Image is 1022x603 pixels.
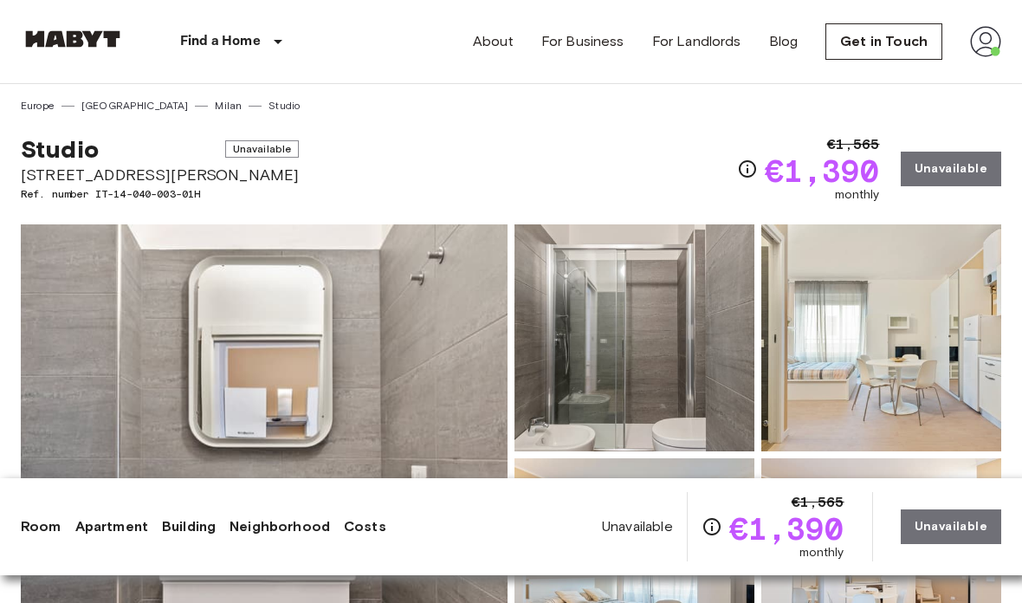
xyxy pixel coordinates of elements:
p: Find a Home [180,31,261,52]
img: Picture of unit IT-14-040-003-01H [761,224,1001,451]
a: For Landlords [652,31,741,52]
a: Blog [769,31,799,52]
a: Europe [21,98,55,113]
span: Ref. number IT-14-040-003-01H [21,186,299,202]
span: €1,390 [729,513,844,544]
img: Habyt [21,30,125,48]
a: Neighborhood [230,516,330,537]
a: Costs [344,516,386,537]
a: For Business [541,31,624,52]
a: Room [21,516,61,537]
a: About [473,31,514,52]
a: Apartment [75,516,148,537]
span: Studio [21,134,99,164]
span: [STREET_ADDRESS][PERSON_NAME] [21,164,299,186]
a: Studio [268,98,300,113]
span: Unavailable [225,140,300,158]
img: Picture of unit IT-14-040-003-01H [514,224,754,451]
a: [GEOGRAPHIC_DATA] [81,98,189,113]
a: Get in Touch [825,23,942,60]
a: Building [162,516,216,537]
a: Milan [215,98,242,113]
svg: Check cost overview for full price breakdown. Please note that discounts apply to new joiners onl... [737,159,758,179]
svg: Check cost overview for full price breakdown. Please note that discounts apply to new joiners onl... [702,516,722,537]
span: €1,565 [827,134,880,155]
span: €1,565 [792,492,844,513]
img: avatar [970,26,1001,57]
span: Unavailable [602,517,673,536]
span: €1,390 [765,155,880,186]
span: monthly [799,544,844,561]
span: monthly [835,186,880,204]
